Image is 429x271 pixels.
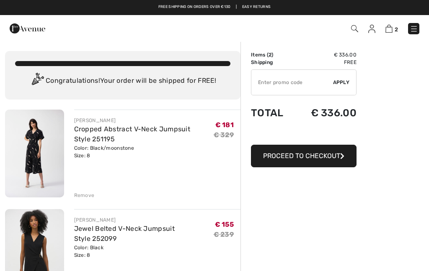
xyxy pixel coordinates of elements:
td: Total [251,99,295,127]
input: Promo code [251,70,333,95]
span: Proceed to Checkout [263,152,340,160]
a: 1ère Avenue [10,24,45,32]
s: € 239 [214,230,234,238]
img: Search [351,25,358,32]
img: 1ère Avenue [10,20,45,37]
td: € 336.00 [295,99,357,127]
a: Jewel Belted V-Neck Jumpsuit Style 252099 [74,225,175,243]
a: 2 [385,23,398,33]
div: Congratulations! Your order will be shipped for FREE! [15,73,230,89]
s: € 329 [214,131,234,139]
a: Easy Returns [242,4,271,10]
span: | [236,4,237,10]
span: € 155 [215,220,234,228]
img: My Info [368,25,375,33]
button: Proceed to Checkout [251,145,357,167]
a: Free shipping on orders over €130 [158,4,231,10]
td: Shipping [251,59,295,66]
img: Shopping Bag [385,25,393,33]
span: € 181 [215,121,234,129]
span: 2 [395,26,398,33]
div: [PERSON_NAME] [74,117,214,124]
td: € 336.00 [295,51,357,59]
span: Apply [333,79,350,86]
div: Color: Black Size: 8 [74,244,214,259]
a: Cropped Abstract V-Neck Jumpsuit Style 251195 [74,125,191,143]
div: Color: Black/moonstone Size: 8 [74,144,214,159]
td: Items ( ) [251,51,295,59]
div: Remove [74,192,95,199]
td: Free [295,59,357,66]
img: Menu [410,25,418,33]
img: Cropped Abstract V-Neck Jumpsuit Style 251195 [5,110,64,197]
div: [PERSON_NAME] [74,216,214,224]
iframe: PayPal [251,127,357,142]
span: 2 [269,52,271,58]
img: Congratulation2.svg [29,73,46,89]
